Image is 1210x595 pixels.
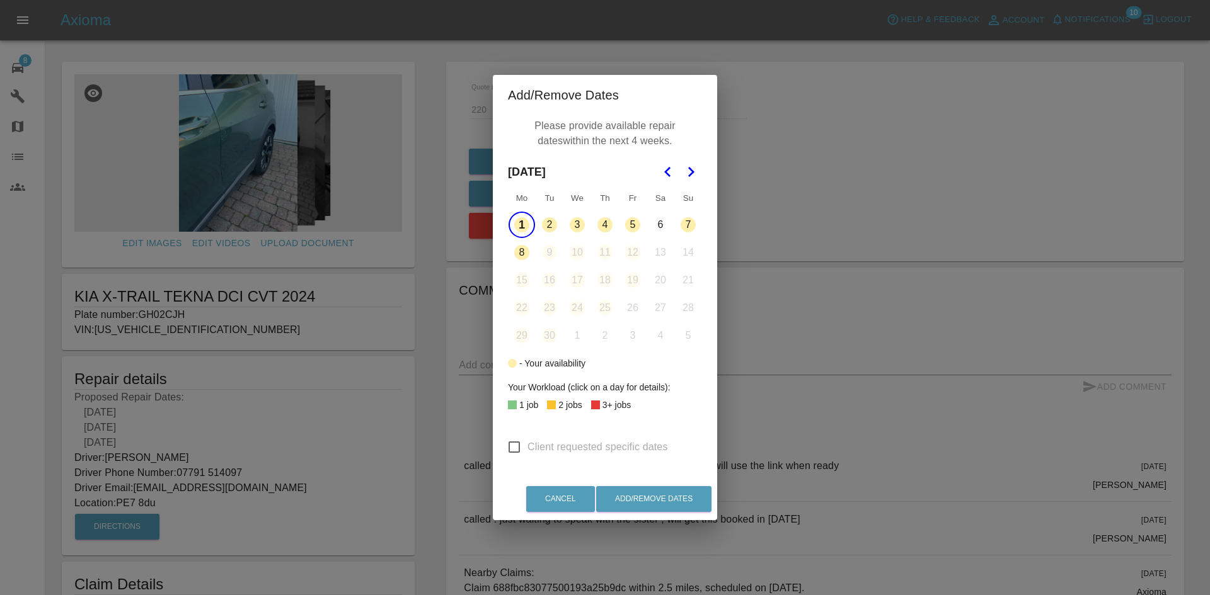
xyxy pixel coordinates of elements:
[509,322,535,349] button: Monday, September 29th, 2025
[536,267,563,293] button: Tuesday, September 16th, 2025
[619,267,646,293] button: Friday, September 19th, 2025
[564,295,591,321] button: Wednesday, September 24th, 2025
[619,186,647,211] th: Friday
[564,322,591,349] button: Wednesday, October 1st, 2025
[592,212,618,238] button: Thursday, September 4th, 2025
[508,186,536,211] th: Monday
[509,212,535,238] button: Monday, September 1st, 2025, selected
[619,239,646,266] button: Friday, September 12th, 2025
[519,397,538,412] div: 1 job
[675,322,701,349] button: Sunday, October 5th, 2025
[657,161,679,183] button: Go to the Previous Month
[591,186,619,211] th: Thursday
[536,295,563,321] button: Tuesday, September 23rd, 2025
[564,212,591,238] button: Wednesday, September 3rd, 2025
[558,397,582,412] div: 2 jobs
[493,75,717,115] h2: Add/Remove Dates
[514,115,696,152] p: Please provide available repair dates within the next 4 weeks.
[508,186,702,349] table: September 2025
[679,161,702,183] button: Go to the Next Month
[602,397,631,412] div: 3+ jobs
[675,295,701,321] button: Sunday, September 28th, 2025
[675,267,701,293] button: Sunday, September 21st, 2025
[592,295,618,321] button: Thursday, September 25th, 2025
[527,439,668,455] span: Client requested specific dates
[564,239,591,266] button: Wednesday, September 10th, 2025
[508,380,702,395] div: Your Workload (click on a day for details):
[536,322,563,349] button: Tuesday, September 30th, 2025
[619,212,646,238] button: Friday, September 5th, 2025
[592,322,618,349] button: Thursday, October 2nd, 2025
[519,356,585,371] div: - Your availability
[647,212,674,238] button: Saturday, September 6th, 2025
[647,186,674,211] th: Saturday
[509,267,535,293] button: Monday, September 15th, 2025
[564,267,591,293] button: Wednesday, September 17th, 2025
[526,486,595,512] button: Cancel
[563,186,591,211] th: Wednesday
[509,239,535,266] button: Monday, September 8th, 2025
[509,295,535,321] button: Monday, September 22nd, 2025
[675,212,701,238] button: Sunday, September 7th, 2025
[647,322,674,349] button: Saturday, October 4th, 2025
[536,239,563,266] button: Tuesday, September 9th, 2025
[647,267,674,293] button: Saturday, September 20th, 2025
[592,239,618,266] button: Thursday, September 11th, 2025
[536,186,563,211] th: Tuesday
[508,158,546,186] span: [DATE]
[596,486,712,512] button: Add/Remove Dates
[647,295,674,321] button: Saturday, September 27th, 2025
[619,322,646,349] button: Friday, October 3rd, 2025
[619,295,646,321] button: Friday, September 26th, 2025
[592,267,618,293] button: Thursday, September 18th, 2025
[647,239,674,266] button: Saturday, September 13th, 2025
[675,239,701,266] button: Sunday, September 14th, 2025
[536,212,563,238] button: Tuesday, September 2nd, 2025
[674,186,702,211] th: Sunday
